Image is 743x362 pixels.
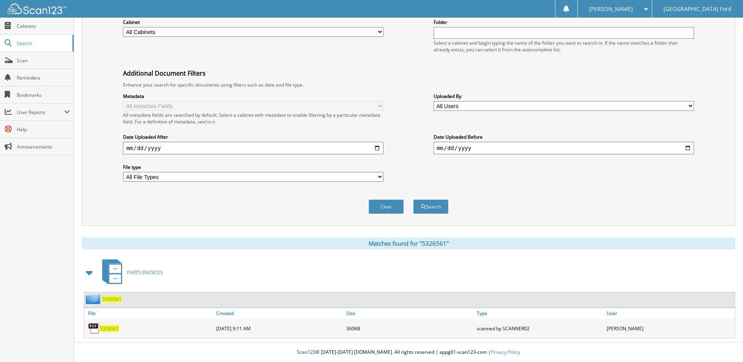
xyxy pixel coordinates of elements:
[17,92,70,98] span: Bookmarks
[17,143,70,150] span: Announcements
[434,93,694,100] label: Uploaded By
[214,308,344,319] a: Created
[123,142,383,154] input: start
[74,343,743,362] div: © [DATE]-[DATE] [DOMAIN_NAME]. All rights reserved | appg01-scan123-com |
[369,199,404,214] button: Clear
[589,7,633,11] span: [PERSON_NAME]
[123,19,383,25] label: Cabinet
[434,142,694,154] input: end
[17,126,70,133] span: Help
[475,320,605,336] div: scanned by SCANNER02
[119,81,698,88] div: Enhance your search for specific documents using filters such as date and file type.
[123,134,383,140] label: Date Uploaded After
[17,40,69,47] span: Search
[127,269,163,276] span: PARTS INVOICES
[344,320,474,336] div: 360KB
[17,74,70,81] span: Reminders
[88,322,100,334] img: PDF.png
[344,308,474,319] a: Size
[214,320,344,336] div: [DATE] 9:11 AM
[434,134,694,140] label: Date Uploaded Before
[413,199,448,214] button: Search
[102,296,121,302] a: 5326561
[17,57,70,64] span: Scan
[98,257,163,288] a: PARTS INVOICES
[297,349,316,355] span: Scan123
[8,4,67,14] img: scan123-logo-white.svg
[605,308,735,319] a: User
[434,19,694,25] label: Folder
[123,164,383,170] label: File type
[491,349,520,355] a: Privacy Policy
[100,325,119,332] a: 5326561
[704,324,743,362] iframe: Chat Widget
[119,69,210,78] legend: Additional Document Filters
[123,93,383,100] label: Metadata
[123,112,383,125] div: All metadata fields are searched by default. Select a cabinet with metadata to enable filtering b...
[663,7,732,11] span: [GEOGRAPHIC_DATA] Ford
[605,320,735,336] div: [PERSON_NAME]
[475,308,605,319] a: Type
[84,308,214,319] a: File
[86,294,102,304] img: folder2.png
[205,118,215,125] a: here
[17,23,70,29] span: Cabinets
[82,237,735,249] div: Matches found for "5326561"
[17,109,64,116] span: User Reports
[434,40,694,53] div: Select a cabinet and begin typing the name of the folder you want to search in. If the name match...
